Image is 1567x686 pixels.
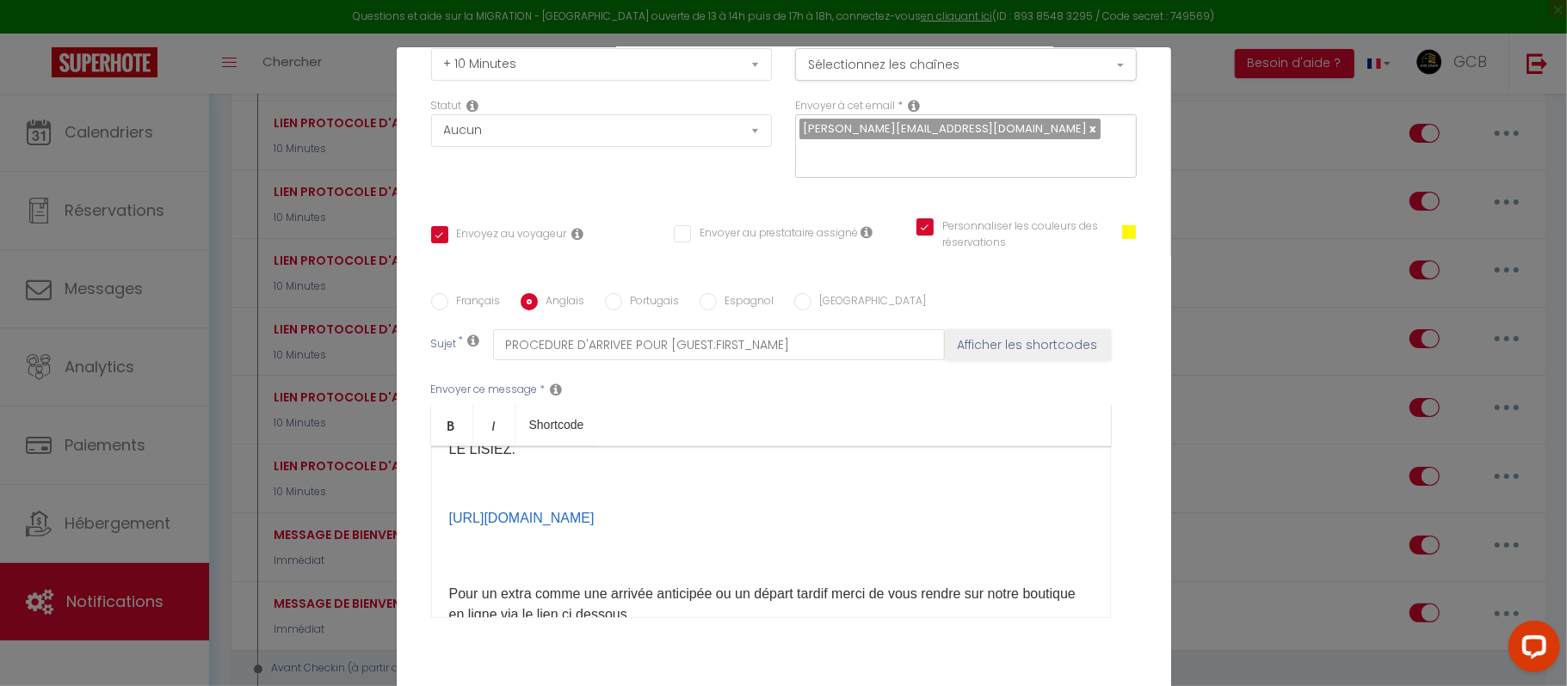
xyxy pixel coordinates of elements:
[1495,614,1567,686] iframe: LiveChat chat widget
[468,334,480,347] i: Subject
[515,404,598,445] a: Shortcode
[431,336,457,354] label: Sujet
[431,382,538,398] label: Envoyer ce message
[551,383,563,396] i: Message
[467,99,479,113] i: Booking status
[861,225,873,239] i: Envoyer au prestataire si il est assigné
[431,404,473,445] a: Bold
[622,293,680,312] label: Portugais
[449,511,1093,549] a: [URL][DOMAIN_NAME]
[431,446,1111,618] div: ​ ​
[448,226,567,245] label: Envoyez au voyageur
[908,99,920,113] i: Recipient
[538,293,585,312] label: Anglais
[795,48,1137,81] button: Sélectionnez les chaînes
[473,404,515,445] a: Italic
[945,329,1111,360] button: Afficher les shortcodes
[811,293,927,312] label: [GEOGRAPHIC_DATA]
[431,98,462,114] label: Statut
[572,227,584,241] i: Envoyer au voyageur
[795,98,895,114] label: Envoyer à cet email
[803,120,1088,137] span: [PERSON_NAME][EMAIL_ADDRESS][DOMAIN_NAME]
[717,293,774,312] label: Espagnol
[449,584,1093,625] p: Pour un extra comme une arrivée anticipée ou un départ tardif merci de vous rendre sur notre bout...
[448,293,501,312] label: Français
